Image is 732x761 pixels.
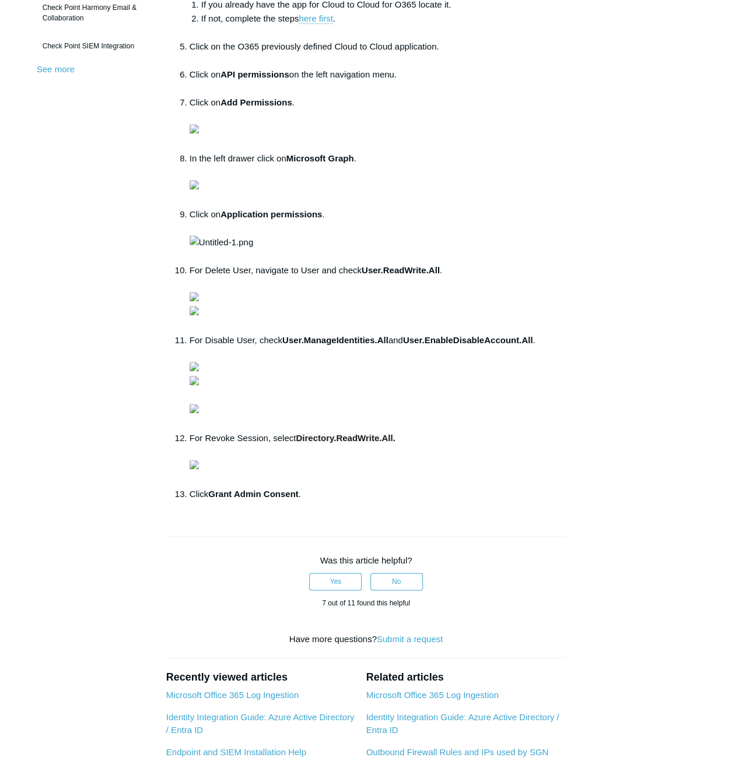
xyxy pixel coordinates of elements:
button: This article was helpful [309,573,362,590]
h2: Related articles [366,670,566,685]
span: 7 out of 11 found this helpful [322,599,410,607]
img: 28485733024275 [190,306,199,315]
a: Endpoint and SIEM Installation Help [166,746,306,756]
img: Untitled-1.png [190,235,253,249]
img: 28485733007891 [190,180,199,189]
a: Check Point SIEM Integration [37,35,149,57]
span: Was this article helpful? [320,555,412,565]
li: Click . [190,487,566,501]
li: Click on . [190,96,566,152]
strong: User.ReadWrite.All [362,265,440,275]
a: Microsoft Office 365 Log Ingestion [166,689,299,699]
li: For Delete User, navigate to User and check . [190,263,566,333]
strong: User.ManageIdentities.All [282,335,388,345]
li: For Revoke Session, select [190,431,566,487]
img: 28485733049747 [190,362,199,371]
li: Click on on the left navigation menu. [190,68,566,96]
a: Identity Integration Guide: Azure Active Directory / Entra ID [366,711,559,735]
a: See more [37,64,75,74]
img: 28485733445395 [190,124,199,133]
span: Directory.ReadWrite.All. [296,433,395,443]
strong: Application permissions [220,209,322,219]
strong: Grant Admin Consent [208,489,298,499]
strong: User.EnableDisableAccount.All [403,335,533,345]
strong: API permissions [220,69,289,79]
a: Submit a request [377,634,443,644]
li: In the left drawer click on . [190,152,566,207]
strong: Add Permissions [220,97,292,107]
h2: Recently viewed articles [166,670,355,685]
li: Click on . [190,207,566,263]
img: 28485749840403 [190,460,199,469]
li: Click on the O365 previously defined Cloud to Cloud application. [190,40,566,68]
a: here first [299,13,332,24]
strong: Microsoft Graph [286,153,354,163]
img: 28485733499155 [190,404,199,413]
li: For Disable User, check and . [190,333,566,431]
a: Identity Integration Guide: Azure Active Directory / Entra ID [166,711,355,735]
button: This article was not helpful [370,573,423,590]
div: Have more questions? [166,633,566,646]
img: 28485733010963 [190,292,199,301]
li: If not, complete the steps . [201,12,566,40]
a: Microsoft Office 365 Log Ingestion [366,689,498,699]
img: 28485733491987 [190,376,199,385]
